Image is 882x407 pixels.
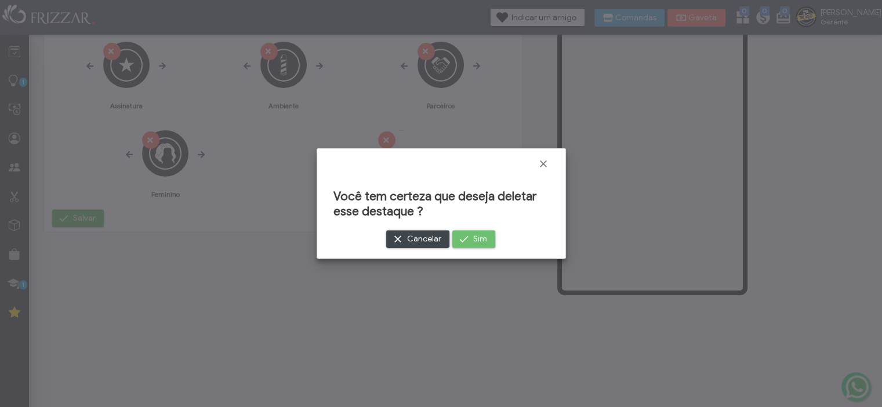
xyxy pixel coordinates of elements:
[407,230,441,248] span: Cancelar
[452,230,495,248] button: Sim
[473,230,487,248] span: Sim
[538,158,549,170] a: Fechar
[386,230,449,248] button: Cancelar
[333,189,549,219] h2: Você tem certeza que deseja deletar esse destaque ?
